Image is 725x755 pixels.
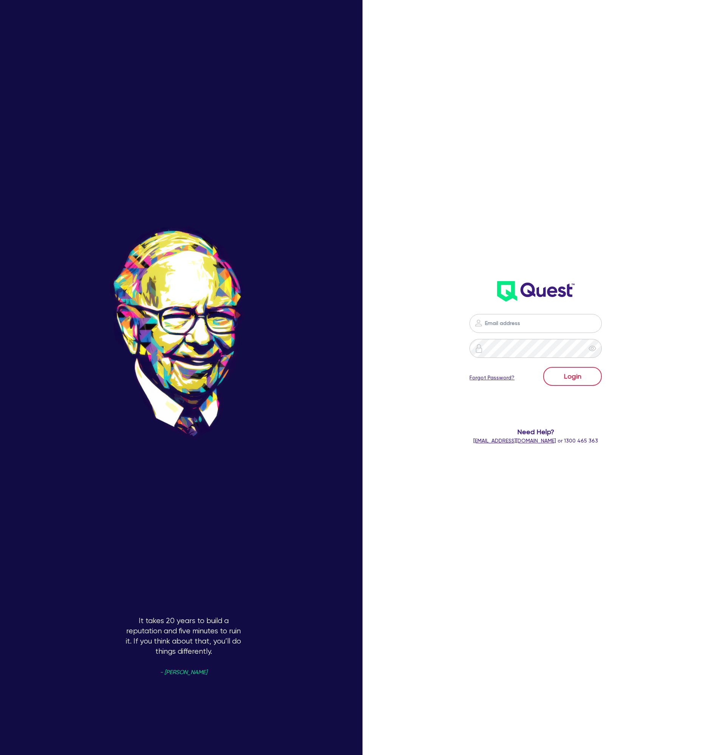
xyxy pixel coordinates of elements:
p: It takes 20 years to build a reputation and five minutes to ruin it. If you think about that, you... [123,616,244,737]
button: Login [543,367,602,386]
img: icon-password [474,319,483,328]
span: - [PERSON_NAME] [160,670,207,675]
span: eye [589,345,596,352]
img: icon-password [474,344,483,353]
span: Need Help? [438,427,633,437]
span: or 1300 465 363 [473,438,598,444]
a: Forgot Password? [469,374,514,382]
img: wH2k97JdezQIQAAAABJRU5ErkJggg== [497,281,575,302]
input: Email address [469,314,602,333]
a: [EMAIL_ADDRESS][DOMAIN_NAME] [473,438,556,444]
